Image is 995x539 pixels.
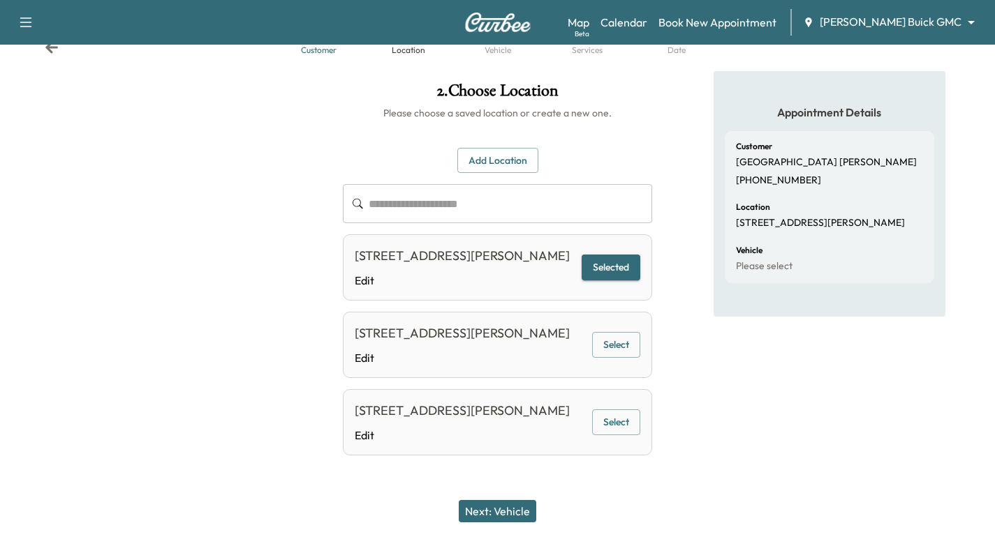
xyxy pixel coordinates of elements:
[568,14,589,31] a: MapBeta
[355,324,570,343] div: [STREET_ADDRESS][PERSON_NAME]
[355,272,570,289] a: Edit
[485,46,511,54] div: Vehicle
[592,409,640,435] button: Select
[572,46,603,54] div: Services
[600,14,647,31] a: Calendar
[355,427,570,443] a: Edit
[459,500,536,522] button: Next: Vehicle
[736,174,821,187] p: [PHONE_NUMBER]
[355,349,570,366] a: Edit
[820,14,961,30] span: [PERSON_NAME] Buick GMC
[592,332,640,358] button: Select
[45,40,59,54] div: Back
[343,82,652,106] h1: 2 . Choose Location
[392,46,425,54] div: Location
[582,255,640,280] button: Selected
[575,29,589,39] div: Beta
[301,46,337,54] div: Customer
[343,106,652,120] h6: Please choose a saved location or create a new one.
[457,148,538,174] button: Add Location
[736,217,905,229] p: [STREET_ADDRESS][PERSON_NAME]
[736,142,772,151] h6: Customer
[658,14,776,31] a: Book New Appointment
[736,156,917,169] p: [GEOGRAPHIC_DATA] [PERSON_NAME]
[736,260,793,273] p: Please select
[355,246,570,266] div: [STREET_ADDRESS][PERSON_NAME]
[464,13,531,32] img: Curbee Logo
[668,46,686,54] div: Date
[355,401,570,420] div: [STREET_ADDRESS][PERSON_NAME]
[725,105,934,120] h5: Appointment Details
[736,203,770,211] h6: Location
[736,246,762,255] h6: Vehicle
